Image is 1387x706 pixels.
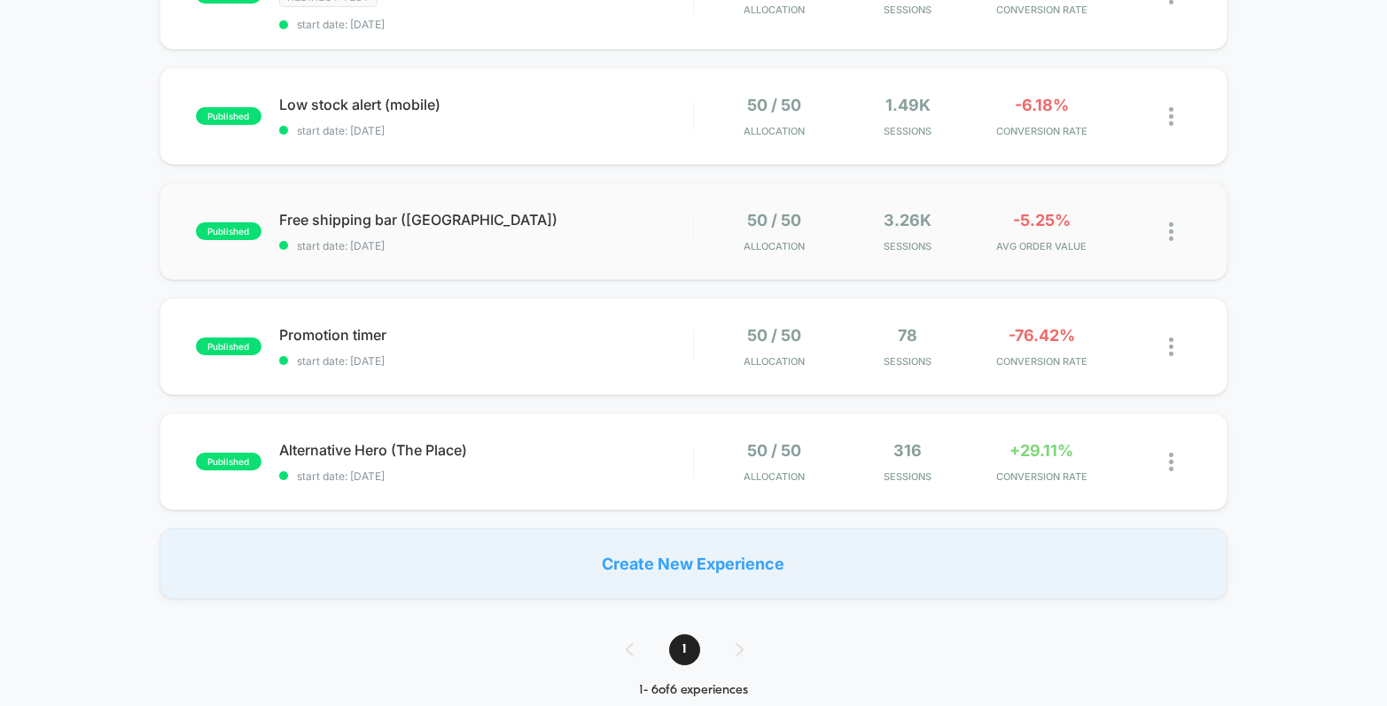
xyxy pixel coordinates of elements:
img: close [1169,222,1173,241]
span: Low stock alert (mobile) [279,96,693,113]
span: start date: [DATE] [279,469,693,483]
span: CONVERSION RATE [979,470,1104,483]
span: published [196,107,261,125]
span: Allocation [744,355,805,368]
span: published [196,222,261,240]
span: start date: [DATE] [279,239,693,252]
img: close [1169,453,1173,471]
span: 50 / 50 [747,326,801,345]
span: Sessions [845,240,970,252]
span: 316 [893,441,922,460]
input: Volume [580,367,633,384]
span: start date: [DATE] [279,18,693,31]
span: +29.11% [1009,441,1073,460]
span: 1 [669,634,700,665]
span: Sessions [845,125,970,137]
span: start date: [DATE] [279,124,693,137]
span: 1.49k [885,96,931,114]
span: 3.26k [884,211,931,229]
span: -5.25% [1013,211,1071,229]
span: Allocation [744,470,805,483]
div: Duration [498,365,545,384]
span: start date: [DATE] [279,354,693,368]
button: Play, NEW DEMO 2025-VEED.mp4 [332,178,375,221]
span: Promotion timer [279,326,693,344]
span: Sessions [845,470,970,483]
div: Current time [455,365,495,384]
span: Free shipping bar ([GEOGRAPHIC_DATA]) [279,211,693,229]
input: Seek [13,337,697,353]
span: 50 / 50 [747,441,801,460]
span: 78 [898,326,917,345]
span: published [196,337,261,355]
span: 50 / 50 [747,96,801,114]
span: published [196,453,261,470]
button: Play, NEW DEMO 2025-VEED.mp4 [9,361,37,389]
span: -6.18% [1015,96,1069,114]
div: Create New Experience [160,528,1227,599]
span: CONVERSION RATE [979,355,1104,368]
span: Allocation [744,240,805,252]
span: Alternative Hero (The Place) [279,441,693,459]
span: Sessions [845,355,970,368]
div: 1 - 6 of 6 experiences [608,683,779,698]
span: CONVERSION RATE [979,4,1104,16]
span: Allocation [744,4,805,16]
span: Sessions [845,4,970,16]
span: 50 / 50 [747,211,801,229]
img: close [1169,337,1173,356]
span: CONVERSION RATE [979,125,1104,137]
span: AVG ORDER VALUE [979,240,1104,252]
span: Allocation [744,125,805,137]
img: close [1169,107,1173,126]
span: -76.42% [1009,326,1075,345]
